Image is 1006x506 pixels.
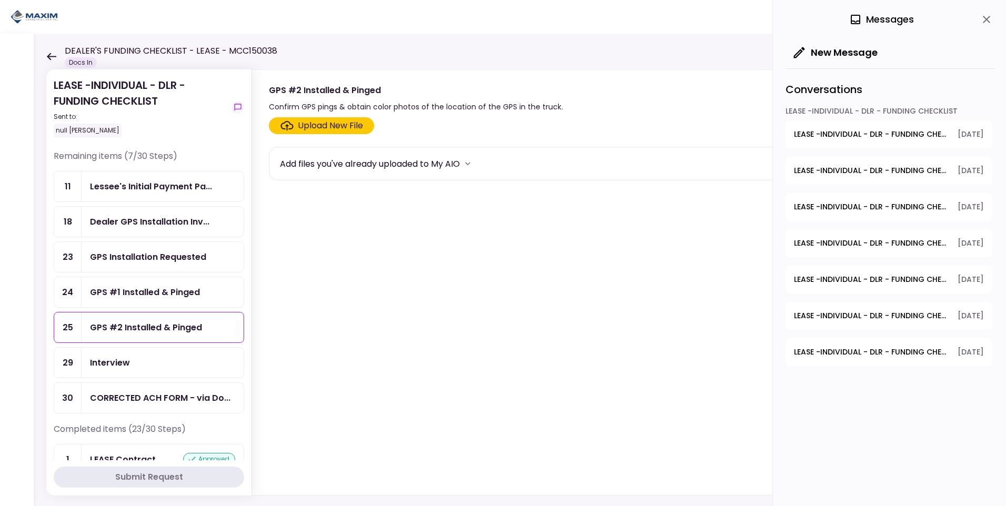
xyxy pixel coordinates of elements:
[958,165,984,176] span: [DATE]
[11,9,58,25] img: Partner icon
[90,180,212,193] div: Lessee's Initial Payment Paid
[232,101,244,114] button: show-messages
[90,356,130,369] div: Interview
[90,286,200,299] div: GPS #1 Installed & Pinged
[958,129,984,140] span: [DATE]
[269,100,563,113] div: Confirm GPS pings & obtain color photos of the location of the GPS in the truck.
[978,11,995,28] button: close
[54,347,244,378] a: 29Interview
[65,45,277,57] h1: DEALER'S FUNDING CHECKLIST - LEASE - MCC150038
[54,207,82,237] div: 18
[794,165,950,176] span: LEASE -INDIVIDUAL - DLR - FUNDING CHECKLIST - GPS Units Ordered
[958,201,984,212] span: [DATE]
[786,39,886,66] button: New Message
[269,117,374,134] span: Click here to upload the required document
[280,157,460,170] div: Add files you've already uploaded to My AIO
[269,84,563,97] div: GPS #2 Installed & Pinged
[54,277,82,307] div: 24
[794,310,950,321] span: LEASE -INDIVIDUAL - DLR - FUNDING CHECKLIST - Title Application
[54,171,244,202] a: 11Lessee's Initial Payment Paid
[252,69,985,495] div: GPS #2 Installed & PingedConfirm GPS pings & obtain color photos of the location of the GPS in th...
[54,150,244,171] div: Remaining items (7/30 Steps)
[786,106,992,120] div: LEASE -INDIVIDUAL - DLR - FUNDING CHECKLIST
[90,453,156,466] div: LEASE Contract
[54,77,227,137] div: LEASE -INDIVIDUAL - DLR - FUNDING CHECKLIST
[958,310,984,321] span: [DATE]
[90,391,230,404] div: CORRECTED ACH FORM - via DocuSign
[786,302,992,330] button: open-conversation
[460,156,476,171] button: more
[958,274,984,285] span: [DATE]
[54,312,82,342] div: 25
[849,12,914,27] div: Messages
[54,171,82,201] div: 11
[54,124,122,137] div: null [PERSON_NAME]
[54,242,82,272] div: 23
[794,129,950,140] span: LEASE -INDIVIDUAL - DLR - FUNDING CHECKLIST - CORRECTED ACH FORM - via DocuSign
[54,444,82,474] div: 1
[54,348,82,378] div: 29
[794,238,950,249] span: LEASE -INDIVIDUAL - DLR - FUNDING CHECKLIST - Lessee CDL or Driver License
[54,277,244,308] a: 24GPS #1 Installed & Pinged
[90,321,202,334] div: GPS #2 Installed & Pinged
[786,266,992,294] button: open-conversation
[90,250,206,264] div: GPS Installation Requested
[958,238,984,249] span: [DATE]
[786,120,992,148] button: open-conversation
[54,312,244,343] a: 25GPS #2 Installed & Pinged
[54,444,244,475] a: 1LEASE Contractapproved
[298,119,363,132] div: Upload New File
[794,201,950,212] span: LEASE -INDIVIDUAL - DLR - FUNDING CHECKLIST - Dealer's Final Invoice
[54,383,82,413] div: 30
[786,157,992,185] button: open-conversation
[183,453,235,465] div: approved
[786,193,992,221] button: open-conversation
[54,382,244,413] a: 30CORRECTED ACH FORM - via DocuSign
[54,206,244,237] a: 18Dealer GPS Installation Invoice
[54,241,244,272] a: 23GPS Installation Requested
[54,423,244,444] div: Completed items (23/30 Steps)
[90,215,209,228] div: Dealer GPS Installation Invoice
[54,112,227,122] div: Sent to:
[786,229,992,257] button: open-conversation
[65,57,97,68] div: Docs In
[115,471,183,483] div: Submit Request
[54,467,244,488] button: Submit Request
[786,68,995,106] div: Conversations
[794,274,950,285] span: LEASE -INDIVIDUAL - DLR - FUNDING CHECKLIST - Voided Check
[786,338,992,366] button: open-conversation
[958,347,984,358] span: [DATE]
[794,347,950,358] span: LEASE -INDIVIDUAL - DLR - FUNDING CHECKLIST - Title Reassignment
